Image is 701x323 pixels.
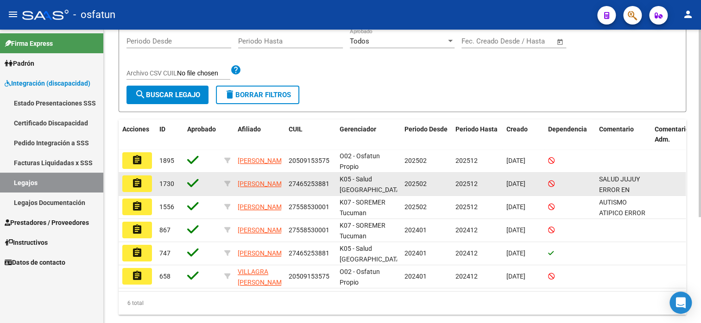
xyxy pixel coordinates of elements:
input: Archivo CSV CUIL [177,69,230,78]
datatable-header-cell: Afiliado [234,119,285,150]
mat-icon: menu [7,9,19,20]
span: 202412 [455,226,478,234]
span: K05 - Salud [GEOGRAPHIC_DATA] [340,175,402,193]
span: Periodo Hasta [455,125,498,133]
span: [PERSON_NAME] [238,203,287,211]
mat-icon: assignment [132,155,143,166]
mat-icon: person [682,9,694,20]
datatable-header-cell: Comentario [595,119,651,150]
span: K07 - SOREMER Tucuman [340,222,385,240]
mat-icon: assignment [132,178,143,189]
span: O02 - Osfatun Propio [340,152,380,170]
span: 867 [159,226,171,234]
datatable-header-cell: Acciones [119,119,156,150]
span: 202512 [455,180,478,187]
datatable-header-cell: Creado [503,119,544,150]
span: 1895 [159,157,174,164]
button: Buscar Legajo [126,86,208,104]
span: [PERSON_NAME] [238,180,287,187]
span: 20509153575 [289,157,329,164]
span: Comentario [599,125,634,133]
span: [DATE] [506,249,525,257]
span: 27465253881 [289,180,329,187]
span: 202502 [404,180,427,187]
span: 1730 [159,180,174,187]
mat-icon: assignment [132,201,143,212]
span: Acciones [122,125,149,133]
span: K05 - Salud [GEOGRAPHIC_DATA] [340,245,402,263]
span: Instructivos [5,237,48,248]
span: Borrar Filtros [224,91,291,99]
span: Todos [350,37,369,45]
datatable-header-cell: Dependencia [544,119,595,150]
span: 27558530001 [289,226,329,234]
mat-icon: assignment [132,224,143,235]
datatable-header-cell: Aprobado [183,119,221,150]
span: [PERSON_NAME] [238,157,287,164]
span: [DATE] [506,157,525,164]
span: 202412 [455,249,478,257]
span: 202412 [455,273,478,280]
span: Afiliado [238,125,261,133]
span: 747 [159,249,171,257]
span: [PERSON_NAME] [238,249,287,257]
span: Buscar Legajo [135,91,200,99]
span: Firma Express [5,38,53,49]
span: O02 - Osfatun Propio [340,268,380,286]
span: Datos de contacto [5,257,65,267]
span: Comentario Adm. [655,125,689,143]
span: VILLAGRA [PERSON_NAME] [238,268,287,286]
span: [DATE] [506,226,525,234]
span: 202401 [404,249,427,257]
span: 202502 [404,203,427,211]
span: 27558530001 [289,203,329,211]
span: Archivo CSV CUIL [126,69,177,77]
button: Borrar Filtros [216,86,299,104]
span: AUTISMO ATIPICO ERROR EN DESGLOSE DE ADJUNTOS. [599,199,645,237]
span: - osfatun [73,5,115,25]
mat-icon: delete [224,89,235,100]
span: SALUD JUJUY ERROR EN DESGLOSE DE DOCUMENTACION. [599,175,655,214]
datatable-header-cell: CUIL [285,119,336,150]
datatable-header-cell: Periodo Hasta [452,119,503,150]
datatable-header-cell: Gerenciador [336,119,401,150]
datatable-header-cell: Periodo Desde [401,119,452,150]
span: Prestadores / Proveedores [5,217,89,228]
mat-icon: help [230,64,241,75]
span: Padrón [5,58,34,68]
span: CUIL [289,125,303,133]
button: Open calendar [555,37,566,47]
span: Creado [506,125,528,133]
mat-icon: search [135,89,146,100]
span: [DATE] [506,273,525,280]
div: Open Intercom Messenger [669,292,692,314]
span: 20509153575 [289,273,329,280]
span: [DATE] [506,203,525,211]
input: End date [500,37,545,45]
span: 202512 [455,157,478,164]
span: 658 [159,273,171,280]
span: K07 - SOREMER Tucuman [340,199,385,217]
span: Aprobado [187,125,216,133]
span: [DATE] [506,180,525,187]
span: 1556 [159,203,174,211]
span: 202401 [404,226,427,234]
span: 27465253881 [289,249,329,257]
span: Dependencia [548,125,587,133]
span: Gerenciador [340,125,376,133]
span: Periodo Desde [404,125,448,133]
div: 6 total [119,292,686,315]
mat-icon: assignment [132,270,143,281]
span: [PERSON_NAME] [238,226,287,234]
span: 202502 [404,157,427,164]
span: 202512 [455,203,478,211]
span: Integración (discapacidad) [5,78,90,88]
mat-icon: assignment [132,247,143,258]
input: Start date [461,37,492,45]
span: 202401 [404,273,427,280]
span: ID [159,125,165,133]
datatable-header-cell: ID [156,119,183,150]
